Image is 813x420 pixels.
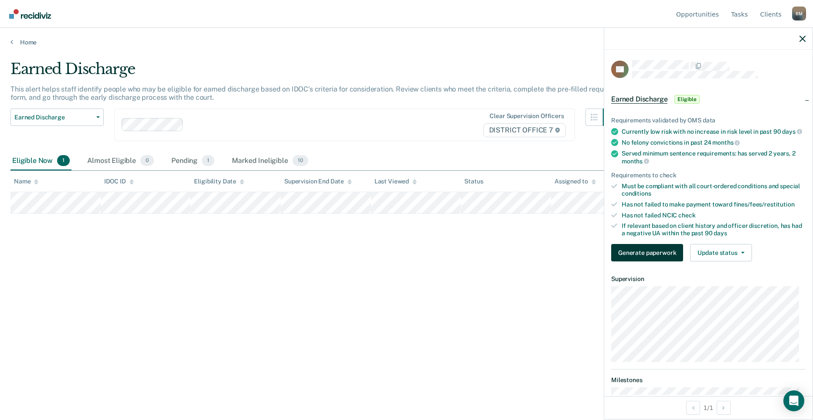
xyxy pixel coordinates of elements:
a: Home [10,38,803,46]
div: Earned Discharge [10,60,620,85]
div: Eligible Now [10,152,71,171]
a: Navigate to form link [611,244,687,261]
span: DISTRICT OFFICE 7 [483,123,566,137]
div: If relevant based on client history and officer discretion, has had a negative UA within the past 90 [622,222,806,237]
div: Must be compliant with all court-ordered conditions and special [622,183,806,197]
span: conditions [622,190,651,197]
span: days [782,128,802,135]
span: 1 [57,155,70,166]
dt: Milestones [611,376,806,384]
div: Last Viewed [374,178,417,185]
span: Eligible [674,95,699,104]
dt: Supervision [611,275,806,283]
span: months [712,139,740,146]
button: Previous Opportunity [686,401,700,415]
img: Recidiviz [9,9,51,19]
span: check [678,212,695,219]
p: This alert helps staff identify people who may be eligible for earned discharge based on IDOC’s c... [10,85,613,102]
div: Clear supervision officers [490,112,564,120]
span: fines/fees/restitution [734,201,795,208]
div: Served minimum sentence requirements: has served 2 years, 2 [622,150,806,165]
div: Currently low risk with no increase in risk level in past 90 [622,128,806,135]
div: IDOC ID [104,178,134,185]
div: Has not failed to make payment toward [622,201,806,208]
div: Pending [170,152,216,171]
div: Open Intercom Messenger [783,390,804,411]
div: Earned DischargeEligible [604,85,813,113]
button: Profile dropdown button [792,7,806,20]
button: Generate paperwork [611,244,683,261]
span: 10 [293,155,308,166]
div: No felony convictions in past 24 [622,139,806,146]
div: Requirements to check [611,172,806,179]
span: 1 [202,155,214,166]
span: Earned Discharge [611,95,667,104]
div: Eligibility Date [194,178,244,185]
div: Supervision End Date [284,178,352,185]
span: days [714,230,727,237]
div: Almost Eligible [85,152,156,171]
div: Requirements validated by OMS data [611,117,806,124]
span: 0 [140,155,154,166]
div: Marked Ineligible [230,152,310,171]
div: 1 / 1 [604,396,813,419]
div: Name [14,178,38,185]
button: Next Opportunity [717,401,731,415]
button: Update status [690,244,752,261]
div: Status [464,178,483,185]
div: Assigned to [554,178,595,185]
span: months [622,158,649,165]
div: Has not failed NCIC [622,212,806,219]
div: B M [792,7,806,20]
span: Earned Discharge [14,114,93,121]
